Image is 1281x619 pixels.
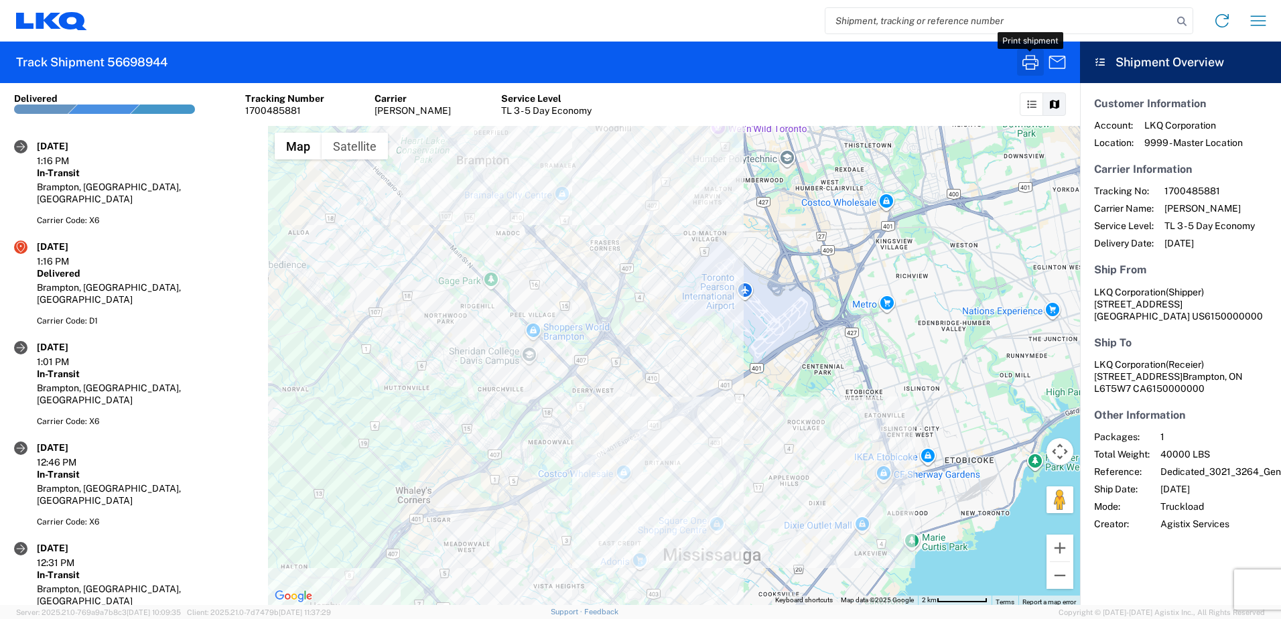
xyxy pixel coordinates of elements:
[1094,202,1154,214] span: Carrier Name:
[1059,606,1265,618] span: Copyright © [DATE]-[DATE] Agistix Inc., All Rights Reserved
[16,54,167,70] h2: Track Shipment 56698944
[37,516,254,528] div: Carrier Code: X6
[1080,42,1281,83] header: Shipment Overview
[245,105,324,117] div: 1700485881
[1094,97,1267,110] h5: Customer Information
[825,8,1172,33] input: Shipment, tracking or reference number
[1094,119,1134,131] span: Account:
[1166,359,1204,370] span: (Receier)
[37,181,254,205] div: Brampton, [GEOGRAPHIC_DATA], [GEOGRAPHIC_DATA]
[841,596,914,604] span: Map data ©2025 Google
[37,368,254,380] div: In-Transit
[37,214,254,226] div: Carrier Code: X6
[1144,137,1243,149] span: 9999 - Master Location
[1094,220,1154,232] span: Service Level:
[1094,163,1267,176] h5: Carrier Information
[1094,137,1134,149] span: Location:
[1094,431,1150,443] span: Packages:
[37,468,254,480] div: In-Transit
[375,92,451,105] div: Carrier
[922,596,937,604] span: 2 km
[1146,383,1205,394] span: 6150000000
[1047,486,1073,513] button: Drag Pegman onto the map to open Street View
[1164,237,1255,249] span: [DATE]
[775,596,833,605] button: Keyboard shortcuts
[37,382,254,406] div: Brampton, [GEOGRAPHIC_DATA], [GEOGRAPHIC_DATA]
[501,105,592,117] div: TL 3 - 5 Day Economy
[271,588,316,605] img: Google
[501,92,592,105] div: Service Level
[1164,202,1255,214] span: [PERSON_NAME]
[37,341,104,353] div: [DATE]
[37,415,254,427] div: Carrier Code: X6
[16,608,181,616] span: Server: 2025.21.0-769a9a7b8c3
[1164,220,1255,232] span: TL 3 - 5 Day Economy
[1094,287,1166,297] span: LKQ Corporation
[271,588,316,605] a: Open this area in Google Maps (opens a new window)
[37,356,104,368] div: 1:01 PM
[1094,286,1267,322] address: [GEOGRAPHIC_DATA] US
[1094,336,1267,349] h5: Ship To
[279,608,331,616] span: [DATE] 11:37:29
[1022,598,1076,606] a: Report a map error
[1144,119,1243,131] span: LKQ Corporation
[1094,483,1150,495] span: Ship Date:
[1094,185,1154,197] span: Tracking No:
[37,315,254,327] div: Carrier Code: D1
[1047,562,1073,589] button: Zoom out
[1166,287,1204,297] span: (Shipper)
[1094,299,1183,309] span: [STREET_ADDRESS]
[127,608,181,616] span: [DATE] 10:09:35
[322,133,388,159] button: Show satellite imagery
[37,255,104,267] div: 1:16 PM
[275,133,322,159] button: Show street map
[1047,438,1073,465] button: Map camera controls
[37,482,254,506] div: Brampton, [GEOGRAPHIC_DATA], [GEOGRAPHIC_DATA]
[37,240,104,253] div: [DATE]
[37,167,254,179] div: In-Transit
[245,92,324,105] div: Tracking Number
[37,583,254,607] div: Brampton, [GEOGRAPHIC_DATA], [GEOGRAPHIC_DATA]
[1094,448,1150,460] span: Total Weight:
[996,598,1014,606] a: Terms
[584,608,618,616] a: Feedback
[37,456,104,468] div: 12:46 PM
[37,441,104,454] div: [DATE]
[375,105,451,117] div: [PERSON_NAME]
[1164,185,1255,197] span: 1700485881
[37,267,254,279] div: Delivered
[37,557,104,569] div: 12:31 PM
[37,281,254,305] div: Brampton, [GEOGRAPHIC_DATA], [GEOGRAPHIC_DATA]
[14,92,58,105] div: Delivered
[1094,359,1204,382] span: LKQ Corporation [STREET_ADDRESS]
[1094,358,1267,395] address: Brampton, ON L6T5W7 CA
[1094,409,1267,421] h5: Other Information
[37,140,104,152] div: [DATE]
[187,608,331,616] span: Client: 2025.21.0-7d7479b
[37,542,104,554] div: [DATE]
[1047,535,1073,561] button: Zoom in
[1094,500,1150,512] span: Mode:
[1094,518,1150,530] span: Creator:
[1205,311,1263,322] span: 6150000000
[1094,466,1150,478] span: Reference:
[551,608,584,616] a: Support
[1094,263,1267,276] h5: Ship From
[1094,237,1154,249] span: Delivery Date:
[37,569,254,581] div: In-Transit
[37,155,104,167] div: 1:16 PM
[918,596,992,605] button: Map Scale: 2 km per 72 pixels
